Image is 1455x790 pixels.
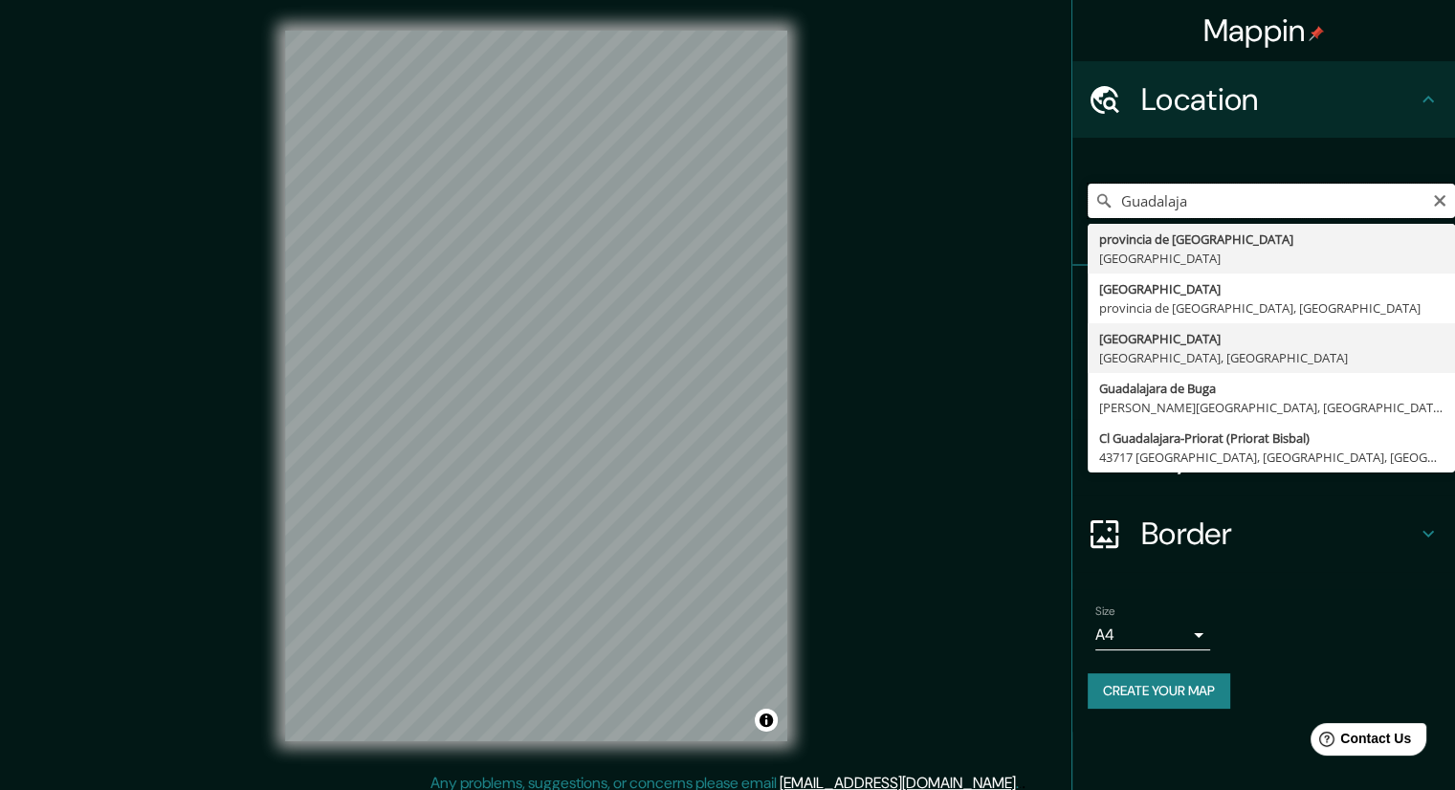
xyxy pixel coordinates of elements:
div: [GEOGRAPHIC_DATA] [1099,249,1444,268]
img: pin-icon.png [1309,26,1324,41]
div: Layout [1072,419,1455,495]
label: Size [1095,603,1115,620]
div: A4 [1095,620,1210,650]
div: Location [1072,61,1455,138]
iframe: Help widget launcher [1285,715,1434,769]
h4: Border [1141,515,1417,553]
button: Clear [1432,190,1447,208]
h4: Location [1141,80,1417,119]
div: Border [1072,495,1455,572]
div: [GEOGRAPHIC_DATA] [1099,279,1444,298]
canvas: Map [285,31,787,741]
h4: Layout [1141,438,1417,476]
div: Style [1072,342,1455,419]
h4: Mappin [1203,11,1325,50]
div: provincia de [GEOGRAPHIC_DATA] [1099,230,1444,249]
div: [GEOGRAPHIC_DATA] [1099,329,1444,348]
button: Toggle attribution [755,709,778,732]
div: [GEOGRAPHIC_DATA], [GEOGRAPHIC_DATA] [1099,348,1444,367]
button: Create your map [1088,673,1230,709]
div: Guadalajara de Buga [1099,379,1444,398]
input: Pick your city or area [1088,184,1455,218]
div: [PERSON_NAME][GEOGRAPHIC_DATA], [GEOGRAPHIC_DATA] [1099,398,1444,417]
div: 43717 [GEOGRAPHIC_DATA], [GEOGRAPHIC_DATA], [GEOGRAPHIC_DATA] [1099,448,1444,467]
div: Cl Guadalajara-Priorat (Priorat Bisbal) [1099,428,1444,448]
div: Pins [1072,266,1455,342]
div: provincia de [GEOGRAPHIC_DATA], [GEOGRAPHIC_DATA] [1099,298,1444,318]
